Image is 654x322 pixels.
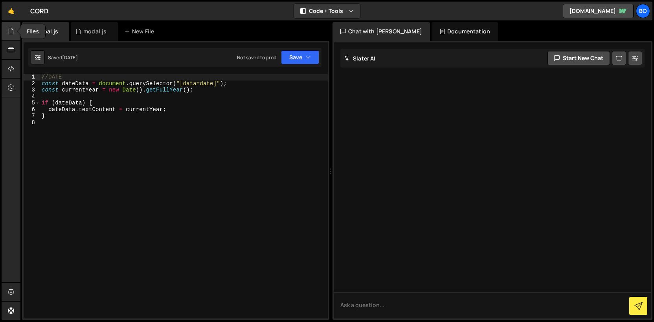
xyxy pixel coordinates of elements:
div: 4 [24,93,40,100]
a: [DOMAIN_NAME] [563,4,634,18]
div: 5 [24,100,40,106]
div: [DATE] [62,54,78,61]
div: 8 [24,119,40,126]
div: CORD [30,6,49,16]
div: 1 [24,74,40,80]
div: Documentation [432,22,498,41]
div: 3 [24,87,40,93]
button: Save [281,50,319,64]
div: Saved [48,54,78,61]
div: New File [124,27,157,35]
button: Code + Tools [294,4,360,18]
button: Start new chat [547,51,610,65]
div: Not saved to prod [237,54,276,61]
h2: Slater AI [344,55,376,62]
div: Files [20,24,45,39]
div: 2 [24,80,40,87]
a: Bo [636,4,650,18]
a: 🤙 [2,2,21,20]
div: Chat with [PERSON_NAME] [333,22,430,41]
div: modal.js [83,27,107,35]
div: 6 [24,106,40,113]
div: global.js [35,27,58,35]
div: 7 [24,113,40,119]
